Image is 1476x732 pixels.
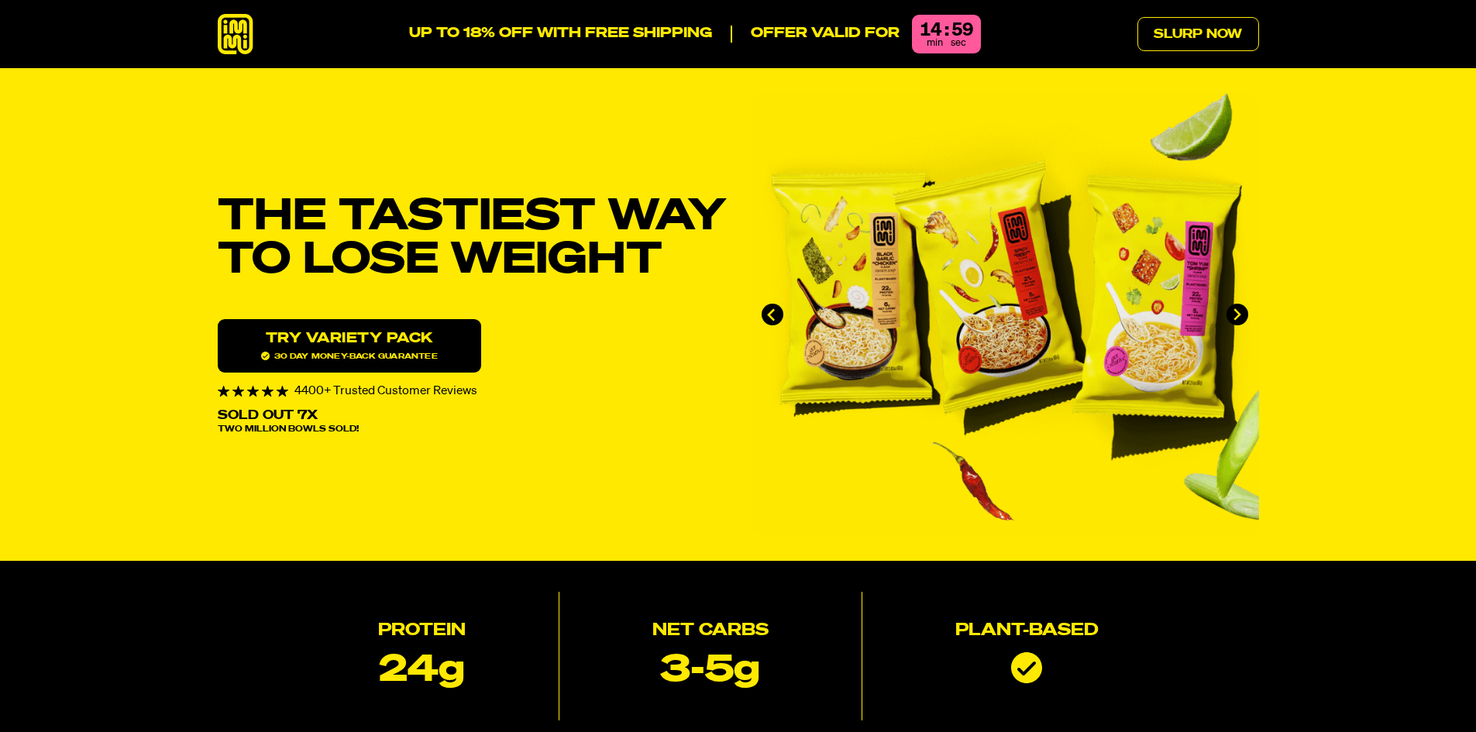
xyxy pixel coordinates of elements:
p: Offer valid for [731,26,900,43]
li: 1 of 4 [751,93,1259,536]
span: sec [951,38,966,48]
h2: Protein [378,623,466,640]
span: min [927,38,943,48]
h1: THE TASTIEST WAY TO LOSE WEIGHT [218,195,726,282]
button: Next slide [1227,304,1248,325]
div: 4400+ Trusted Customer Reviews [218,385,726,397]
p: UP TO 18% OFF WITH FREE SHIPPING [409,26,712,43]
p: 3-5g [660,652,760,689]
a: Try variety Pack30 day money-back guarantee [218,319,481,373]
button: Go to last slide [762,304,783,325]
p: Sold Out 7X [218,410,318,422]
div: : [944,21,948,40]
h2: Plant-based [955,623,1099,640]
a: Slurp Now [1137,17,1259,51]
span: Two Million Bowls Sold! [218,425,359,434]
span: 30 day money-back guarantee [261,352,438,360]
div: 14 [920,21,941,40]
p: 24g [379,652,465,689]
div: 59 [951,21,973,40]
div: immi slideshow [751,93,1259,536]
h2: Net Carbs [652,623,769,640]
